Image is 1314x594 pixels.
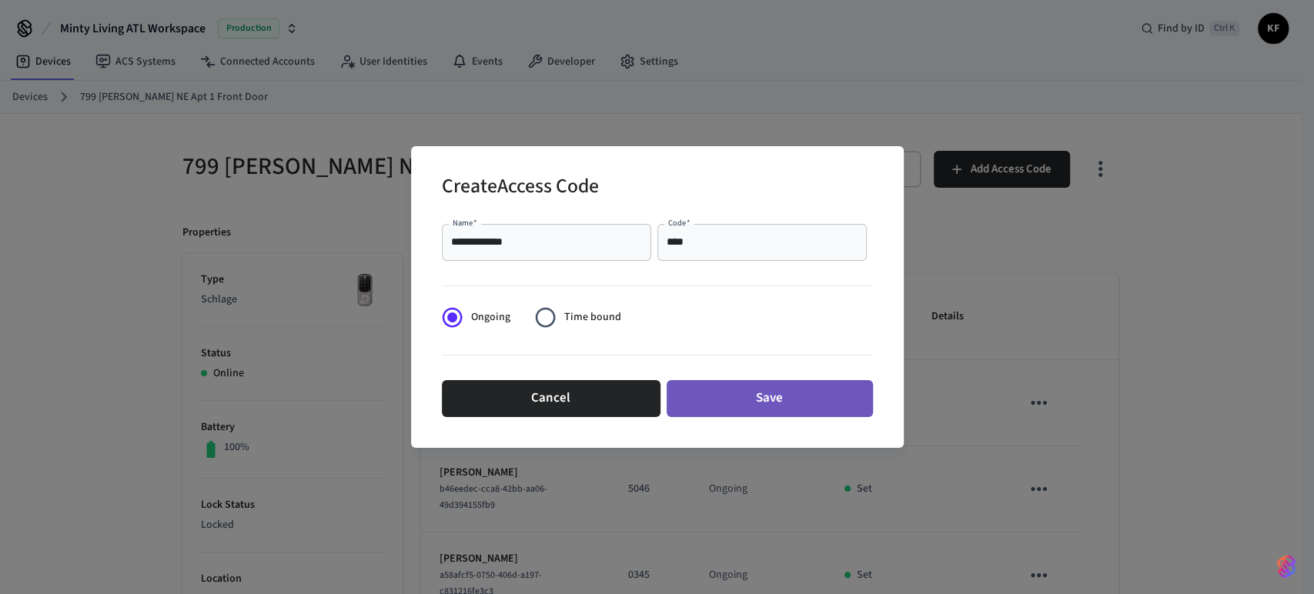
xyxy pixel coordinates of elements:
[564,309,621,325] span: Time bound
[471,309,510,325] span: Ongoing
[1277,554,1296,579] img: SeamLogoGradient.69752ec5.svg
[668,217,690,229] label: Code
[442,165,599,212] h2: Create Access Code
[453,217,477,229] label: Name
[667,380,873,417] button: Save
[442,380,660,417] button: Cancel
